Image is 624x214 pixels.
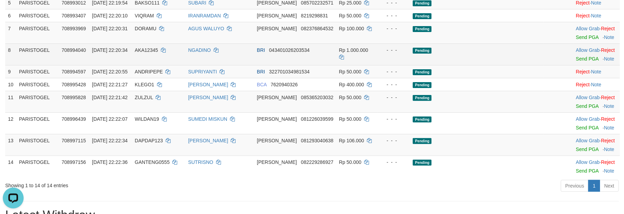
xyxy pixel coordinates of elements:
div: - - - [381,94,407,101]
a: Reject [601,26,615,31]
span: Pending [413,69,432,75]
span: [DATE] 22:20:31 [92,26,128,31]
span: Rp 1.000.000 [339,47,368,53]
td: 14 [5,156,16,177]
a: Allow Grab [576,116,600,122]
span: [PERSON_NAME] [257,116,297,122]
td: PARISTOGEL [16,134,59,156]
a: Note [604,103,615,109]
td: PARISTOGEL [16,156,59,177]
td: · [573,43,620,65]
td: 6 [5,9,16,22]
span: [DATE] 22:20:10 [92,13,128,18]
td: · [573,156,620,177]
td: · [573,91,620,112]
td: · [573,9,620,22]
a: Previous [561,180,589,192]
span: · [576,26,601,31]
a: Send PGA [576,34,599,40]
div: - - - [381,12,407,19]
span: [DATE] 22:22:36 [92,159,128,165]
a: Reject [576,13,590,18]
span: · [576,95,601,100]
span: Pending [413,117,432,122]
a: IRANRAMDAN [188,13,221,18]
a: Reject [601,159,615,165]
span: 708995828 [61,95,86,100]
a: Send PGA [576,125,599,130]
span: Copy 081226039599 to clipboard [301,116,333,122]
span: [PERSON_NAME] [257,26,297,31]
a: 1 [588,180,600,192]
span: Pending [413,95,432,101]
span: Rp 50.000 [339,13,362,18]
a: Send PGA [576,168,599,174]
span: Copy 081293040638 to clipboard [301,138,333,143]
a: Note [604,146,615,152]
span: [PERSON_NAME] [257,95,297,100]
a: Next [600,180,619,192]
td: 12 [5,112,16,134]
a: Allow Grab [576,26,600,31]
a: Reject [576,69,590,74]
span: DORAMU [135,26,156,31]
span: Pending [413,48,432,54]
span: 708993407 [61,13,86,18]
td: PARISTOGEL [16,22,59,43]
span: Copy 082229286927 to clipboard [301,159,333,165]
span: Copy 7620940326 to clipboard [271,82,298,87]
td: 13 [5,134,16,156]
a: Reject [601,138,615,143]
span: Pending [413,0,432,6]
td: PARISTOGEL [16,78,59,91]
span: [DATE] 22:21:27 [92,82,128,87]
td: 8 [5,43,16,65]
span: · [576,116,601,122]
a: SUPRIYANTI [188,69,217,74]
button: Open LiveChat chat widget [3,3,24,24]
span: [PERSON_NAME] [257,138,297,143]
td: · [573,78,620,91]
span: 708996439 [61,116,86,122]
span: DAPDAP123 [135,138,163,143]
div: - - - [381,68,407,75]
a: Allow Grab [576,159,600,165]
span: Copy 322701034981534 to clipboard [269,69,310,74]
span: BCA [257,82,266,87]
span: ANDRIPEPE [135,69,163,74]
a: Note [604,56,615,62]
span: Copy 8219298831 to clipboard [301,13,328,18]
span: Rp 100.000 [339,26,364,31]
span: 708997156 [61,159,86,165]
span: Rp 50.000 [339,159,362,165]
span: BRI [257,69,265,74]
span: 708995428 [61,82,86,87]
span: 708993969 [61,26,86,31]
span: GANTENG0555 [135,159,170,165]
span: [PERSON_NAME] [257,13,297,18]
a: Note [604,34,615,40]
div: - - - [381,137,407,144]
div: - - - [381,47,407,54]
span: Rp 400.000 [339,82,364,87]
div: - - - [381,159,407,166]
span: 708994040 [61,47,86,53]
span: · [576,159,601,165]
span: 708997115 [61,138,86,143]
a: AGUS WALUYO [188,26,224,31]
td: 9 [5,65,16,78]
td: · [573,65,620,78]
span: 708994597 [61,69,86,74]
a: Allow Grab [576,138,600,143]
td: PARISTOGEL [16,91,59,112]
span: [PERSON_NAME] [257,159,297,165]
span: [DATE] 22:22:34 [92,138,128,143]
a: NGADINO [188,47,211,53]
span: Pending [413,138,432,144]
span: AKA12345 [135,47,158,53]
a: Allow Grab [576,95,600,100]
span: · [576,47,601,53]
span: BRI [257,47,265,53]
a: Reject [601,47,615,53]
span: ZULZUL [135,95,153,100]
